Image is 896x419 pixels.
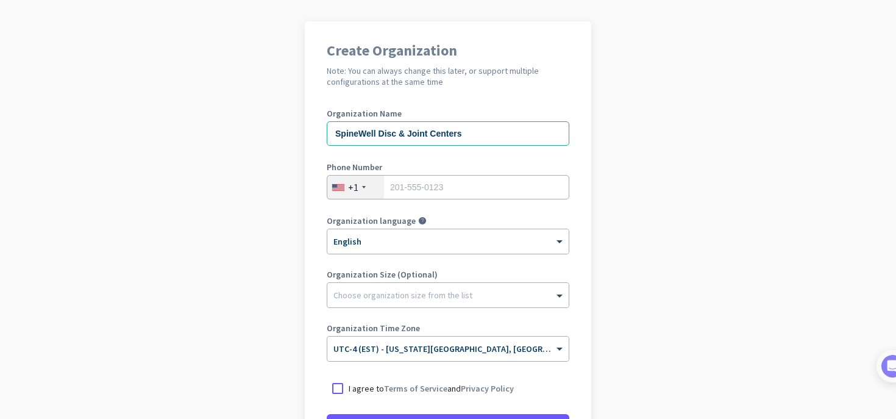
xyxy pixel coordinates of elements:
[327,324,569,332] label: Organization Time Zone
[418,217,427,225] i: help
[327,270,569,279] label: Organization Size (Optional)
[461,383,514,394] a: Privacy Policy
[384,383,447,394] a: Terms of Service
[348,181,358,193] div: +1
[327,43,569,58] h1: Create Organization
[327,109,569,118] label: Organization Name
[327,175,569,199] input: 201-555-0123
[327,163,569,171] label: Phone Number
[327,121,569,146] input: What is the name of your organization?
[327,217,416,225] label: Organization language
[349,382,514,395] p: I agree to and
[327,65,569,87] h2: Note: You can always change this later, or support multiple configurations at the same time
